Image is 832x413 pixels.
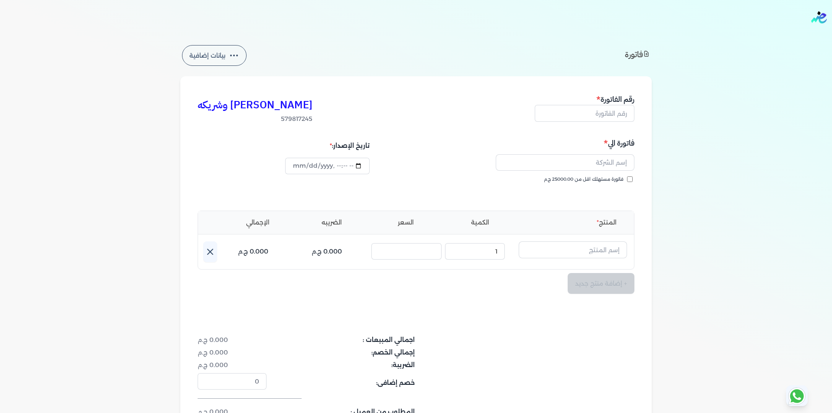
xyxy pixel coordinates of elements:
button: إسم الشركة [496,154,634,174]
p: 0.000 ج.م [238,246,268,257]
dd: 0.000 ج.م [198,361,266,370]
dd: 0.000 ج.م [198,335,266,345]
dd: 0.000 ج.م [198,348,266,357]
button: إسم المنتج [519,241,627,261]
input: فاتورة مستهلك اقل من 25000.00 ج.م [627,176,633,182]
dt: خصم إضافى: [272,373,415,390]
h4: فاتورة [625,49,650,61]
dt: اجمالي المبيعات : [272,335,415,345]
p: 0.000 ج.م [312,246,342,257]
dt: الضريبة: [272,361,415,370]
span: 579817245 [198,114,312,124]
h3: [PERSON_NAME] وشريكه [198,97,312,113]
button: بيانات إضافية [182,45,247,66]
input: إسم الشركة [496,154,634,171]
li: المنتج [519,218,627,227]
h5: رقم الفاتورة [535,94,634,105]
dt: إجمالي الخصم: [272,348,415,357]
input: رقم الفاتورة [535,105,634,121]
li: الإجمالي [222,218,293,227]
li: الضريبه [296,218,367,227]
img: logo [811,11,827,23]
li: السعر [370,218,441,227]
span: فاتورة مستهلك اقل من 25000.00 ج.م [544,176,624,183]
h5: فاتورة الي [419,137,634,149]
li: الكمية [445,218,515,227]
input: إسم المنتج [519,241,627,258]
div: تاريخ الإصدار: [285,137,369,154]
